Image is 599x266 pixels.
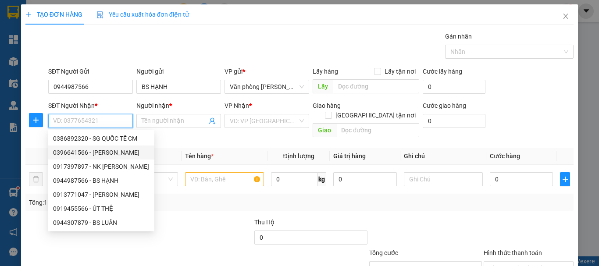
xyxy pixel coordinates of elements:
[53,176,149,185] div: 0944987566 - BS HẠNH
[29,198,232,207] div: Tổng: 1
[553,4,578,29] button: Close
[423,102,466,109] label: Cước giao hàng
[53,218,149,227] div: 0944307879 - BS LUÂN
[96,11,103,18] img: icon
[48,101,133,110] div: SĐT Người Nhận
[423,114,485,128] input: Cước giao hàng
[4,55,99,89] b: GỬI : Văn phòng [PERSON_NAME]
[404,172,483,186] input: Ghi Chú
[136,67,221,76] div: Người gửi
[313,102,341,109] span: Giao hàng
[562,13,569,20] span: close
[423,68,462,75] label: Cước lấy hàng
[313,123,336,137] span: Giao
[484,249,542,256] label: Hình thức thanh toán
[136,101,221,110] div: Người nhận
[185,172,264,186] input: VD: Bàn, Ghế
[96,11,189,18] span: Yêu cầu xuất hóa đơn điện tử
[333,79,419,93] input: Dọc đường
[53,190,149,199] div: 0913771047 - [PERSON_NAME]
[209,117,216,124] span: user-add
[25,11,82,18] span: TẠO ĐƠN HÀNG
[381,67,419,76] span: Lấy tận nơi
[400,148,486,165] th: Ghi chú
[53,148,149,157] div: 0396641566 - [PERSON_NAME]
[48,188,154,202] div: 0913771047 - KIM DIỆP
[29,117,43,124] span: plus
[50,32,57,39] span: phone
[53,204,149,213] div: 0919455566 - ÚT THỆ
[313,68,338,75] span: Lấy hàng
[48,145,154,160] div: 0396641566 - TRƯƠNG MINH LAB
[336,123,419,137] input: Dọc đường
[225,102,249,109] span: VP Nhận
[225,67,309,76] div: VP gửi
[48,216,154,230] div: 0944307879 - BS LUÂN
[560,176,570,183] span: plus
[332,110,419,120] span: [GEOGRAPHIC_DATA] tận nơi
[369,249,398,256] span: Tổng cước
[25,11,32,18] span: plus
[53,162,149,171] div: 0917397897 - NK [PERSON_NAME]
[333,172,396,186] input: 0
[29,113,43,127] button: plus
[4,19,167,30] li: 85 [PERSON_NAME]
[48,202,154,216] div: 0919455566 - ÚT THỆ
[254,219,275,226] span: Thu Hộ
[560,172,570,186] button: plus
[423,80,485,94] input: Cước lấy hàng
[29,172,43,186] button: delete
[48,67,133,76] div: SĐT Người Gửi
[50,21,57,28] span: environment
[313,79,333,93] span: Lấy
[50,6,124,17] b: [PERSON_NAME]
[53,134,149,143] div: 0386892320 - SG QUỐC TẾ CM
[4,30,167,41] li: 02839.63.63.63
[48,174,154,188] div: 0944987566 - BS HẠNH
[333,153,366,160] span: Giá trị hàng
[490,153,520,160] span: Cước hàng
[445,33,472,40] label: Gán nhãn
[48,160,154,174] div: 0917397897 - NK KIM LONG
[230,80,304,93] span: Văn phòng Tắc Vân
[48,131,154,145] div: 0386892320 - SG QUỐC TẾ CM
[283,153,314,160] span: Định lượng
[317,172,326,186] span: kg
[185,153,214,160] span: Tên hàng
